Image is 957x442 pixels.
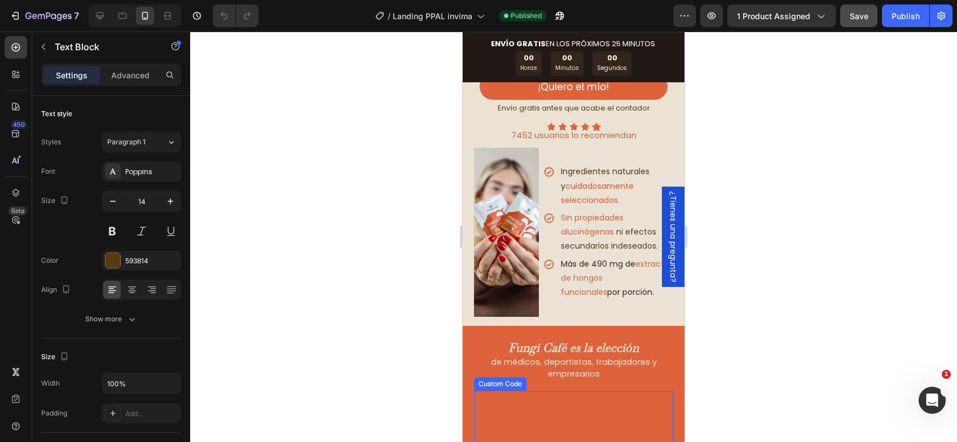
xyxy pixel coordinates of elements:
div: Width [41,378,60,388]
button: Publish [882,5,929,27]
span: / [388,10,390,22]
button: Show more [41,309,181,329]
p: Advanced [111,69,150,81]
button: 1 product assigned [727,5,836,27]
iframe: Design area [463,32,684,442]
div: Align [41,282,73,298]
span: Published [511,11,542,21]
div: Size [41,350,71,365]
iframe: Intercom live chat [919,387,946,414]
span: Paragraph 1 [107,137,146,147]
div: 450 [11,120,27,129]
div: Text style [41,109,72,119]
div: Size [41,193,71,209]
div: Add... [125,409,178,419]
span: 1 [942,370,951,379]
span: Save [850,11,868,21]
div: Padding [41,408,67,418]
button: Paragraph 1 [102,132,181,152]
button: 7 [5,5,84,27]
p: 7 [74,9,79,23]
p: Text Block [55,40,151,54]
span: 1 product assigned [737,10,810,22]
button: Save [840,5,877,27]
div: Undo/Redo [213,5,258,27]
p: Settings [56,69,87,81]
input: Auto [103,373,181,394]
div: Font [41,166,55,176]
div: Poppins [125,167,178,177]
div: 593814 [125,256,178,266]
span: Landing PPAL invima [393,10,472,22]
div: Styles [41,137,61,147]
div: Show more [85,313,138,325]
div: Publish [892,10,920,22]
div: Color [41,255,59,266]
div: Beta [8,206,27,215]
